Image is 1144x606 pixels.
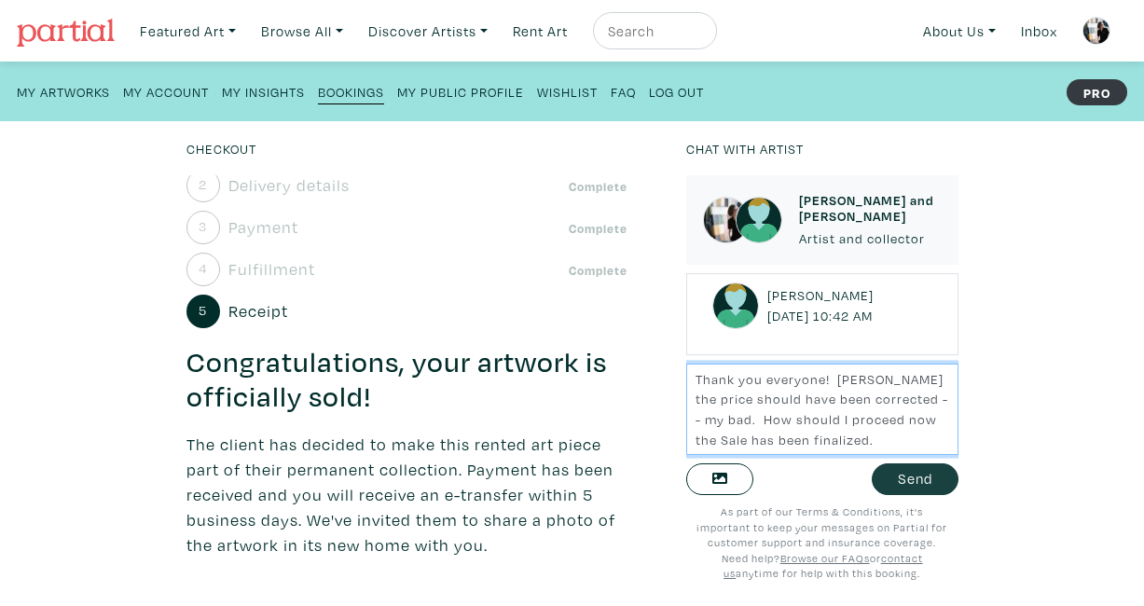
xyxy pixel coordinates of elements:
[1082,17,1110,45] img: phpThumb.php
[915,12,1004,50] a: About Us
[17,83,110,101] small: My Artworks
[228,214,298,240] span: Payment
[199,304,207,317] small: 5
[199,262,207,275] small: 4
[222,83,305,101] small: My Insights
[703,197,750,243] img: phpThumb.php
[736,197,782,243] img: avatar.png
[253,12,351,50] a: Browse All
[767,285,878,325] small: [PERSON_NAME] [DATE] 10:42 AM
[186,432,633,558] p: The client has decided to make this rented art piece part of their permanent collection. Payment ...
[1013,12,1066,50] a: Inbox
[222,78,305,103] a: My Insights
[397,78,524,103] a: My Public Profile
[611,83,636,101] small: FAQ
[17,78,110,103] a: My Artworks
[564,219,633,238] span: Complete
[123,83,209,101] small: My Account
[186,345,633,416] h3: Congratulations, your artwork is officially sold!
[537,78,598,103] a: Wishlist
[131,12,244,50] a: Featured Art
[397,83,524,101] small: My Public Profile
[696,504,947,580] small: As part of our Terms & Conditions, it's important to keep your messages on Partial for customer s...
[228,298,288,324] span: Receipt
[228,172,350,198] span: Delivery details
[199,178,207,191] small: 2
[504,12,576,50] a: Rent Art
[360,12,496,50] a: Discover Artists
[724,551,923,581] a: contact us
[123,78,209,103] a: My Account
[564,261,633,280] span: Complete
[799,228,942,249] p: Artist and collector
[872,463,958,496] button: Send
[228,256,315,282] span: Fulfillment
[318,78,384,104] a: Bookings
[199,220,207,233] small: 3
[649,78,704,103] a: Log Out
[780,551,870,565] a: Browse our FAQs
[799,192,942,225] h6: [PERSON_NAME] and [PERSON_NAME]
[318,83,384,101] small: Bookings
[606,20,699,43] input: Search
[649,83,704,101] small: Log Out
[537,83,598,101] small: Wishlist
[611,78,636,103] a: FAQ
[186,140,256,158] small: Checkout
[712,282,759,329] img: avatar.png
[686,140,804,158] small: Chat with artist
[1067,79,1127,105] strong: PRO
[564,177,633,196] span: Complete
